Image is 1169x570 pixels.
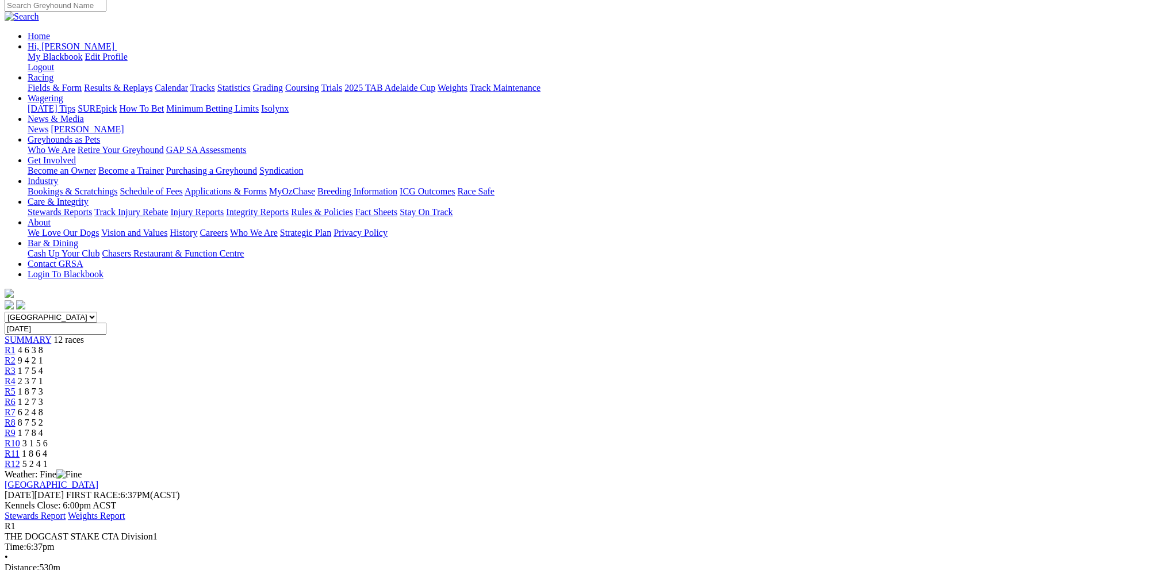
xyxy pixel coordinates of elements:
div: Wagering [28,104,1164,114]
a: R1 [5,345,16,355]
a: Strategic Plan [280,228,331,238]
a: R5 [5,387,16,396]
span: FIRST RACE: [66,490,120,500]
a: Stewards Reports [28,207,92,217]
a: Statistics [217,83,251,93]
a: R11 [5,449,20,458]
a: Calendar [155,83,188,93]
span: 6:37PM(ACST) [66,490,180,500]
a: R12 [5,459,20,469]
div: Get Involved [28,166,1164,176]
a: News & Media [28,114,84,124]
a: R4 [5,376,16,386]
div: Greyhounds as Pets [28,145,1164,155]
a: About [28,217,51,227]
img: facebook.svg [5,300,14,309]
img: Fine [56,469,82,480]
a: Contact GRSA [28,259,83,269]
a: 2025 TAB Adelaide Cup [344,83,435,93]
img: Search [5,12,39,22]
div: Racing [28,83,1164,93]
a: R6 [5,397,16,407]
div: Bar & Dining [28,248,1164,259]
span: 6 2 4 8 [18,407,43,417]
a: Purchasing a Greyhound [166,166,257,175]
a: Stay On Track [400,207,453,217]
a: Syndication [259,166,303,175]
a: R2 [5,355,16,365]
a: Login To Blackbook [28,269,104,279]
span: • [5,552,8,562]
a: Home [28,31,50,41]
a: Become a Trainer [98,166,164,175]
a: ICG Outcomes [400,186,455,196]
a: Wagering [28,93,63,103]
span: 1 2 7 3 [18,397,43,407]
a: Track Injury Rebate [94,207,168,217]
a: Stewards Report [5,511,66,521]
a: MyOzChase [269,186,315,196]
a: Grading [253,83,283,93]
a: Isolynx [261,104,289,113]
a: Industry [28,176,58,186]
div: News & Media [28,124,1164,135]
a: Results & Replays [84,83,152,93]
a: News [28,124,48,134]
a: Breeding Information [317,186,397,196]
span: SUMMARY [5,335,51,345]
a: Privacy Policy [334,228,388,238]
span: 1 8 6 4 [22,449,47,458]
a: Vision and Values [101,228,167,238]
span: 1 7 5 4 [18,366,43,376]
a: Coursing [285,83,319,93]
a: Injury Reports [170,207,224,217]
span: [DATE] [5,490,64,500]
a: GAP SA Assessments [166,145,247,155]
a: R7 [5,407,16,417]
a: Tracks [190,83,215,93]
img: twitter.svg [16,300,25,309]
input: Select date [5,323,106,335]
a: Get Involved [28,155,76,165]
span: 5 2 4 1 [22,459,48,469]
a: Hi, [PERSON_NAME] [28,41,117,51]
a: R10 [5,438,20,448]
a: Who We Are [28,145,75,155]
div: Care & Integrity [28,207,1164,217]
a: Who We Are [230,228,278,238]
a: Bar & Dining [28,238,78,248]
a: Applications & Forms [185,186,267,196]
a: [DATE] Tips [28,104,75,113]
a: Bookings & Scratchings [28,186,117,196]
a: R8 [5,418,16,427]
div: About [28,228,1164,238]
span: [DATE] [5,490,35,500]
span: 3 1 5 6 [22,438,48,448]
a: R9 [5,428,16,438]
div: Industry [28,186,1164,197]
a: Track Maintenance [470,83,541,93]
div: THE DOGCAST STAKE CTA Division1 [5,531,1164,542]
a: Racing [28,72,53,82]
a: Edit Profile [85,52,128,62]
a: Fact Sheets [355,207,397,217]
a: R3 [5,366,16,376]
a: Integrity Reports [226,207,289,217]
a: [PERSON_NAME] [51,124,124,134]
div: Kennels Close: 6:00pm ACST [5,500,1164,511]
span: 4 6 3 8 [18,345,43,355]
a: Chasers Restaurant & Function Centre [102,248,244,258]
span: 12 races [53,335,84,345]
span: Hi, [PERSON_NAME] [28,41,114,51]
a: Careers [200,228,228,238]
a: Become an Owner [28,166,96,175]
span: 2 3 7 1 [18,376,43,386]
